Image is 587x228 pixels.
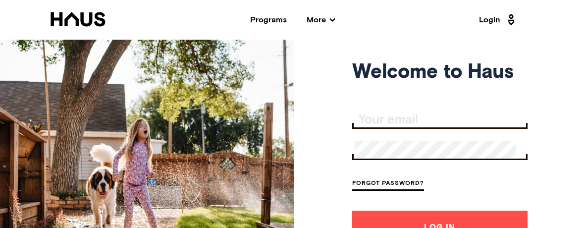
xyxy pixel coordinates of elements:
input: Your password [355,141,516,160]
a: Forgot Password? [352,177,424,191]
input: Your email [355,113,528,127]
a: Programs [250,16,287,24]
span: More [307,16,335,24]
h1: Welcome to Haus [352,64,528,81]
a: Login [479,12,518,28]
